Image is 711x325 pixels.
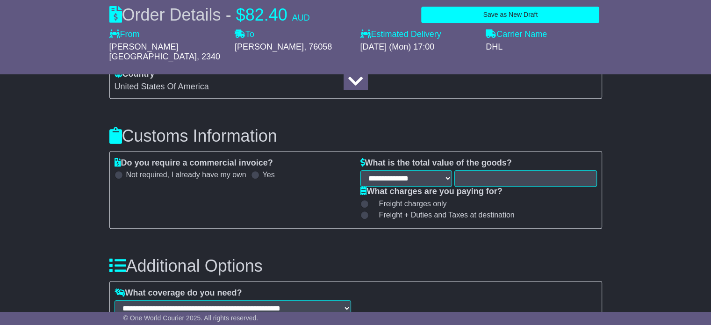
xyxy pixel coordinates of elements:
[109,29,140,40] label: From
[421,7,599,23] button: Save as New Draft
[123,314,259,322] span: © One World Courier 2025. All rights reserved.
[115,158,273,168] label: Do you require a commercial invoice?
[292,13,310,22] span: AUD
[245,5,287,24] span: 82.40
[486,42,602,52] div: DHL
[126,170,246,179] label: Not required, I already have my own
[115,82,209,91] span: United States Of America
[197,52,220,61] span: , 2340
[486,29,547,40] label: Carrier Name
[304,42,332,51] span: , 76058
[235,42,304,51] span: [PERSON_NAME]
[115,288,242,298] label: What coverage do you need?
[236,5,245,24] span: $
[115,69,155,79] label: Country
[235,29,254,40] label: To
[109,127,602,145] h3: Customs Information
[360,158,512,168] label: What is the total value of the goods?
[109,5,310,25] div: Order Details -
[367,199,447,208] label: Freight charges only
[360,42,477,52] div: [DATE] (Mon) 17:00
[109,257,602,275] h3: Additional Options
[109,42,197,62] span: [PERSON_NAME][GEOGRAPHIC_DATA]
[379,210,515,219] span: Freight + Duties and Taxes at destination
[360,29,477,40] label: Estimated Delivery
[360,187,503,197] label: What charges are you paying for?
[263,170,275,179] label: Yes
